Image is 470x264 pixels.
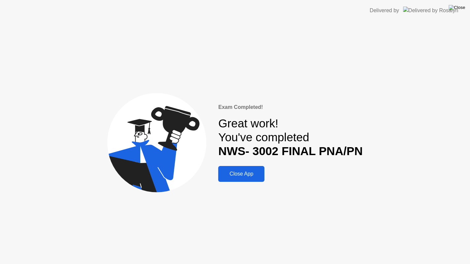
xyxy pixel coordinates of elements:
[403,7,458,14] img: Delivered by Rosalyn
[220,171,262,177] div: Close App
[218,103,362,111] div: Exam Completed!
[218,145,362,157] b: NWS- 3002 FINAL PNA/PN
[370,7,399,15] div: Delivered by
[449,5,465,10] img: Close
[218,116,362,158] div: Great work! You've completed
[218,166,264,182] button: Close App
